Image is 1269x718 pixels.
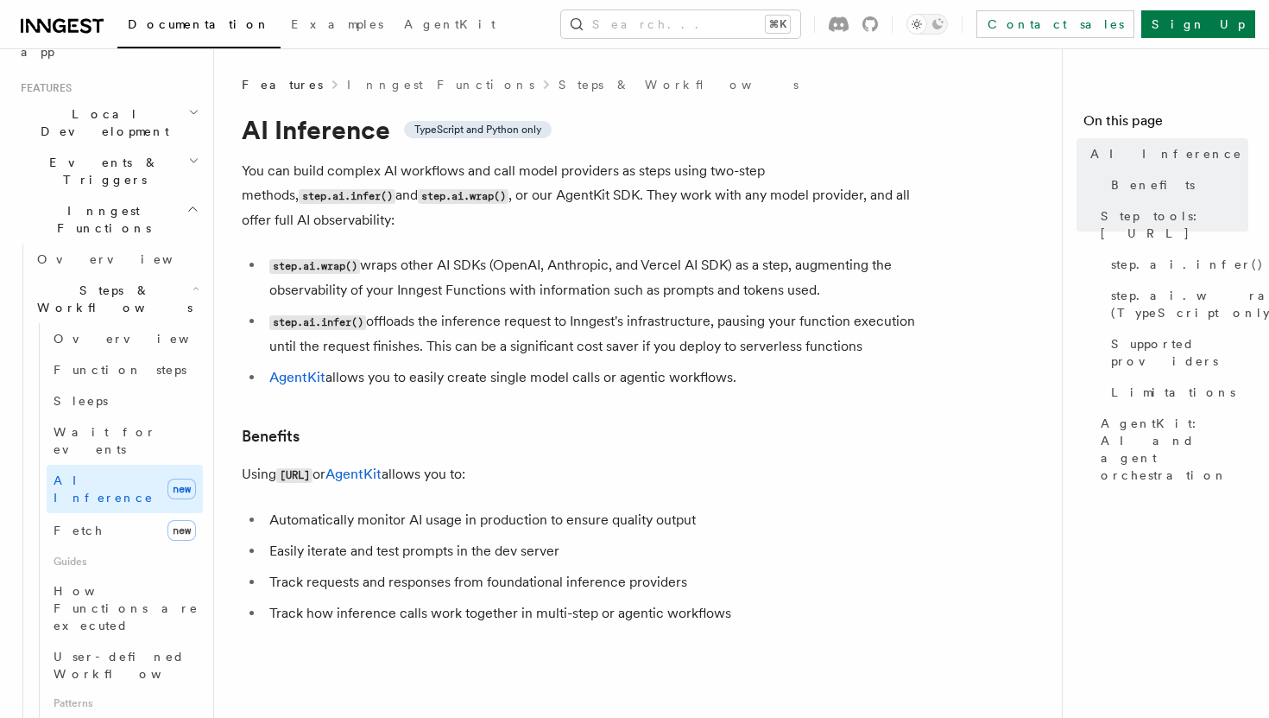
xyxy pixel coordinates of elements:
span: Events & Triggers [14,154,188,188]
a: AgentKit [394,5,506,47]
a: Steps & Workflows [559,76,799,93]
span: Features [242,76,323,93]
span: Documentation [128,17,270,31]
p: Using or allows you to: [242,462,932,487]
a: Examples [281,5,394,47]
button: Steps & Workflows [30,275,203,323]
a: Benefits [242,424,300,448]
span: User-defined Workflows [54,650,209,681]
li: Automatically monitor AI usage in production to ensure quality output [264,508,932,532]
a: step.ai.infer() [1104,249,1248,280]
code: step.ai.wrap() [418,189,508,204]
a: Sleeps [47,385,203,416]
span: AI Inference [1090,145,1242,162]
h4: On this page [1083,111,1248,138]
span: Fetch [54,524,104,537]
a: Fetchnew [47,513,203,548]
a: Inngest Functions [347,76,534,93]
span: AI Inference [54,473,154,505]
code: step.ai.infer() [299,189,395,204]
h1: AI Inference [242,114,932,145]
button: Inngest Functions [14,195,203,244]
li: offloads the inference request to Inngest's infrastructure, pausing your function execution until... [264,309,932,359]
span: Limitations [1111,384,1235,401]
code: [URL] [276,468,313,483]
span: step.ai.infer() [1111,256,1264,273]
span: new [167,479,196,499]
a: step.ai.wrap() (TypeScript only) [1104,280,1248,328]
a: Wait for events [47,416,203,465]
button: Toggle dark mode [906,14,948,35]
span: How Functions are executed [54,584,199,632]
span: Function steps [54,363,186,377]
span: AgentKit [404,17,496,31]
a: Function steps [47,354,203,385]
span: Local Development [14,105,188,140]
span: Step tools: [URL] [1101,207,1248,242]
a: Documentation [117,5,281,48]
span: new [167,520,196,541]
a: Benefits [1104,169,1248,200]
li: Track how inference calls work together in multi-step or agentic workflows [264,601,932,626]
span: Steps & Workflows [30,282,193,316]
button: Events & Triggers [14,147,203,195]
button: Search...⌘K [561,10,800,38]
span: Wait for events [54,425,156,456]
span: Patterns [47,689,203,717]
a: How Functions are executed [47,575,203,641]
a: Supported providers [1104,328,1248,377]
span: Supported providers [1111,335,1248,370]
a: AgentKit [325,466,382,482]
span: Benefits [1111,176,1195,194]
a: Sign Up [1141,10,1255,38]
a: Contact sales [976,10,1134,38]
span: Features [14,81,72,95]
span: Examples [291,17,383,31]
a: User-defined Workflows [47,641,203,689]
span: TypeScript and Python only [414,123,541,137]
span: Inngest Functions [14,202,186,237]
li: Easily iterate and test prompts in the dev server [264,539,932,563]
kbd: ⌘K [766,16,790,33]
code: step.ai.infer() [269,315,366,330]
span: AgentKit: AI and agent orchestration [1101,415,1248,484]
code: step.ai.wrap() [269,259,360,274]
a: Step tools: [URL] [1094,200,1248,249]
p: You can build complex AI workflows and call model providers as steps using two-step methods, and ... [242,159,932,232]
span: Sleeps [54,394,108,408]
button: Local Development [14,98,203,147]
a: AI Inferencenew [47,465,203,513]
a: AgentKit [269,369,325,385]
a: AgentKit: AI and agent orchestration [1094,408,1248,491]
a: Limitations [1104,377,1248,408]
span: Guides [47,548,203,575]
li: allows you to easily create single model calls or agentic workflows. [264,365,932,390]
a: Overview [30,244,203,275]
li: Track requests and responses from foundational inference providers [264,570,932,594]
a: AI Inference [1083,138,1248,169]
li: wraps other AI SDKs (OpenAI, Anthropic, and Vercel AI SDK) as a step, augmenting the observabilit... [264,253,932,302]
span: Overview [54,332,231,346]
span: Overview [37,252,215,266]
a: Overview [47,323,203,354]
